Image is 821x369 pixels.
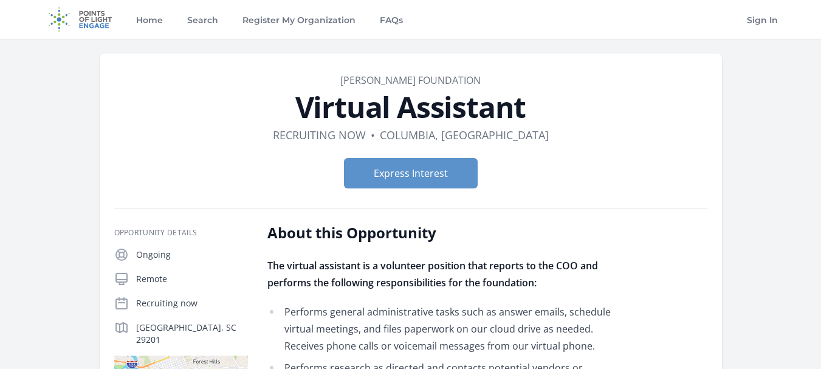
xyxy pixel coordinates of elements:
[136,322,248,346] p: [GEOGRAPHIC_DATA], SC 29201
[273,126,366,143] dd: Recruiting now
[344,158,478,188] button: Express Interest
[267,223,623,243] h2: About this Opportunity
[114,92,707,122] h1: Virtual Assistant
[136,249,248,261] p: Ongoing
[114,228,248,238] h3: Opportunity Details
[136,273,248,285] p: Remote
[267,259,598,289] strong: The virtual assistant is a volunteer position that reports to the COO and performs the following ...
[267,303,623,354] li: Performs general administrative tasks such as answer emails, schedule virtual meetings, and files...
[340,74,481,87] a: [PERSON_NAME] Foundation
[380,126,549,143] dd: Columbia, [GEOGRAPHIC_DATA]
[371,126,375,143] div: •
[136,297,248,309] p: Recruiting now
